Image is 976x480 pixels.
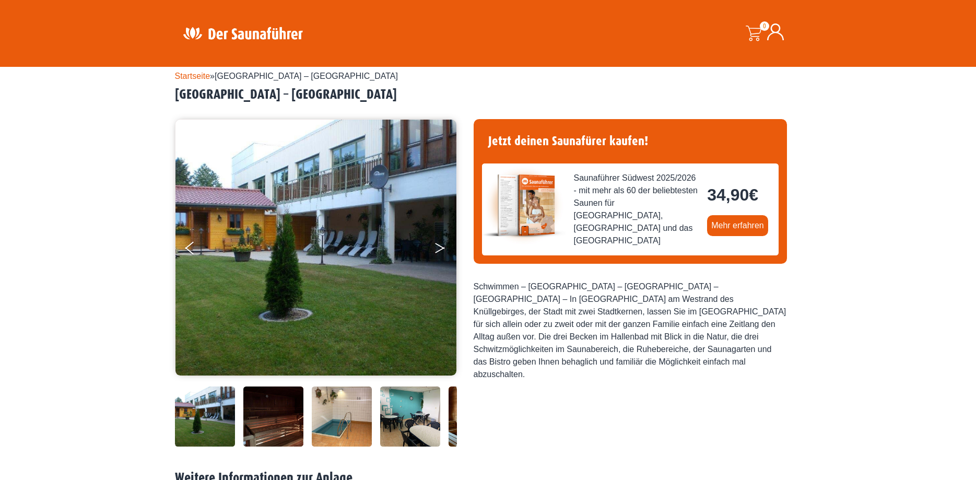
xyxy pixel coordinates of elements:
span: » [175,72,398,80]
span: 0 [760,21,769,31]
h4: Jetzt deinen Saunafürer kaufen! [482,127,779,155]
button: Previous [185,237,211,263]
img: der-saunafuehrer-2025-suedwest.jpg [482,163,566,247]
h2: [GEOGRAPHIC_DATA] – [GEOGRAPHIC_DATA] [175,87,802,103]
bdi: 34,90 [707,185,758,204]
span: Saunaführer Südwest 2025/2026 - mit mehr als 60 der beliebtesten Saunen für [GEOGRAPHIC_DATA], [G... [574,172,699,247]
div: Schwimmen – [GEOGRAPHIC_DATA] – [GEOGRAPHIC_DATA] – [GEOGRAPHIC_DATA] – In [GEOGRAPHIC_DATA] am W... [474,280,787,381]
button: Next [434,237,460,263]
span: [GEOGRAPHIC_DATA] – [GEOGRAPHIC_DATA] [215,72,398,80]
a: Mehr erfahren [707,215,768,236]
span: € [749,185,758,204]
a: Startseite [175,72,210,80]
